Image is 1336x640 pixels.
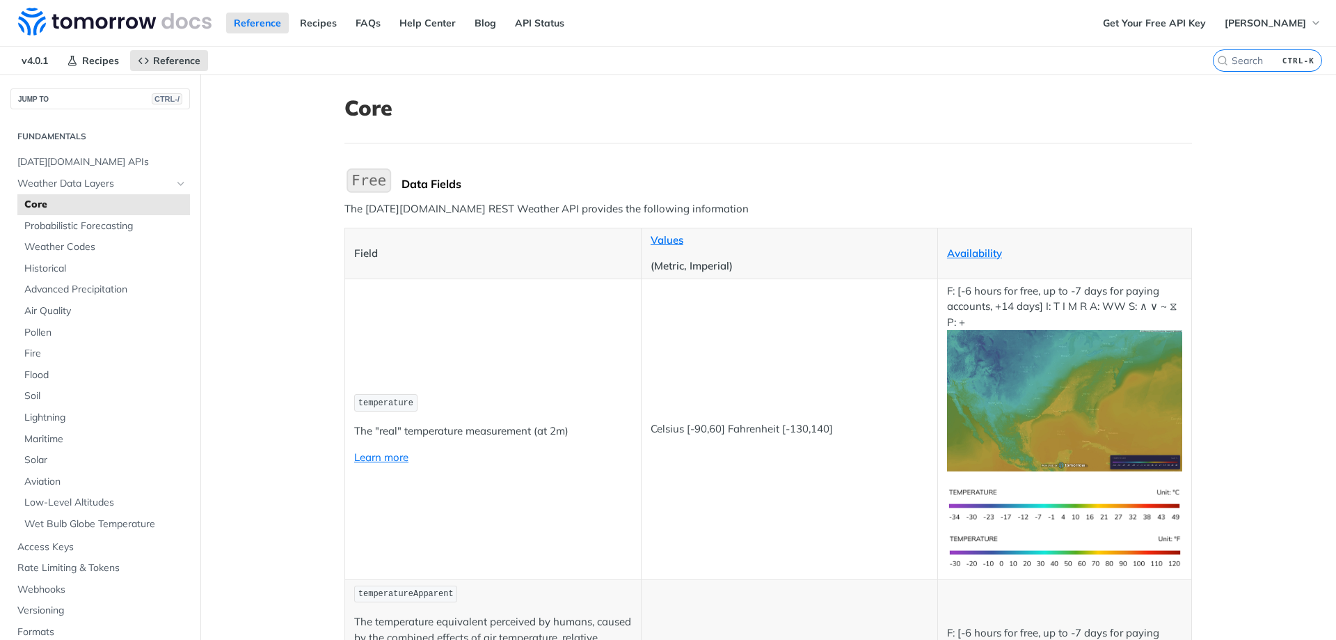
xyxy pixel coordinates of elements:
a: Weather Codes [17,237,190,258]
a: Blog [467,13,504,33]
span: Access Keys [17,540,186,554]
a: Webhooks [10,579,190,600]
p: F: [-6 hours for free, up to -7 days for paying accounts, +14 days] I: T I M R A: WW S: ∧ ∨ ~ ⧖ P: + [947,283,1182,471]
a: Reference [130,50,208,71]
a: Fire [17,343,190,364]
a: Help Center [392,13,463,33]
span: Historical [24,262,186,276]
span: Reference [153,54,200,67]
span: Rate Limiting & Tokens [17,561,186,575]
span: Low-Level Altitudes [24,496,186,510]
a: Advanced Precipitation [17,279,190,300]
span: Maritime [24,432,186,446]
a: Learn more [354,451,408,464]
h2: Fundamentals [10,130,190,143]
span: [PERSON_NAME] [1225,17,1306,29]
span: Air Quality [24,304,186,318]
span: v4.0.1 [14,50,56,71]
a: Probabilistic Forecasting [17,216,190,237]
a: Access Keys [10,537,190,558]
a: [DATE][DOMAIN_NAME] APIs [10,152,190,173]
span: Core [24,198,186,212]
a: Values [651,233,683,247]
span: Expand image [947,497,1182,510]
a: Lightning [17,407,190,428]
a: Pollen [17,322,190,343]
img: Tomorrow.io Weather API Docs [18,8,212,36]
span: Webhooks [17,583,186,597]
span: Wet Bulb Globe Temperature [24,517,186,531]
span: Expand image [947,544,1182,557]
span: [DATE][DOMAIN_NAME] APIs [17,155,186,169]
p: The [DATE][DOMAIN_NAME] REST Weather API provides the following information [344,201,1192,217]
a: Availability [947,247,1002,260]
div: Data Fields [401,177,1192,191]
span: Fire [24,347,186,361]
p: Field [354,246,632,262]
a: Flood [17,365,190,386]
a: Air Quality [17,301,190,322]
span: Flood [24,368,186,382]
span: Weather Codes [24,240,186,254]
a: Rate Limiting & Tokens [10,558,190,579]
a: Weather Data LayersHide subpages for Weather Data Layers [10,173,190,194]
a: Soil [17,386,190,407]
a: Recipes [292,13,344,33]
span: temperatureApparent [358,589,454,599]
span: Pollen [24,326,186,340]
span: Solar [24,453,186,467]
a: Low-Level Altitudes [17,492,190,513]
span: Expand image [947,393,1182,407]
span: Advanced Precipitation [24,283,186,297]
a: Wet Bulb Globe Temperature [17,514,190,535]
span: Aviation [24,475,186,489]
span: CTRL-/ [152,93,182,104]
span: Soil [24,389,186,403]
span: Probabilistic Forecasting [24,219,186,233]
p: (Metric, Imperial) [651,258,928,274]
a: FAQs [348,13,388,33]
a: API Status [507,13,572,33]
a: Solar [17,450,190,471]
button: JUMP TOCTRL-/ [10,88,190,109]
a: Core [17,194,190,215]
a: Historical [17,258,190,279]
svg: Search [1217,55,1228,66]
a: Recipes [59,50,127,71]
button: [PERSON_NAME] [1217,13,1329,33]
kbd: CTRL-K [1279,54,1318,68]
span: Formats [17,625,186,639]
button: Hide subpages for Weather Data Layers [175,178,186,189]
p: Celsius [-90,60] Fahrenheit [-130,140] [651,421,928,437]
span: Versioning [17,604,186,618]
a: Versioning [10,600,190,621]
a: Aviation [17,471,190,492]
a: Get Your Free API Key [1095,13,1214,33]
h1: Core [344,95,1192,120]
span: Weather Data Layers [17,177,172,191]
p: The "real" temperature measurement (at 2m) [354,423,632,439]
a: Reference [226,13,289,33]
span: Lightning [24,411,186,425]
span: Recipes [82,54,119,67]
a: Maritime [17,429,190,450]
span: temperature [358,398,413,408]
